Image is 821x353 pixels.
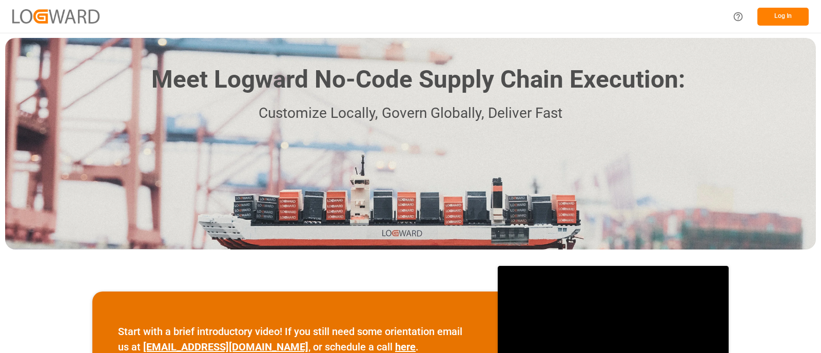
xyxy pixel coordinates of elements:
[757,8,809,26] button: Log In
[727,5,750,28] button: Help Center
[151,61,685,98] h1: Meet Logward No-Code Supply Chain Execution:
[395,341,416,353] a: here
[12,9,100,23] img: Logward_new_orange.png
[143,341,308,353] a: [EMAIL_ADDRESS][DOMAIN_NAME]
[136,102,685,125] p: Customize Locally, Govern Globally, Deliver Fast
